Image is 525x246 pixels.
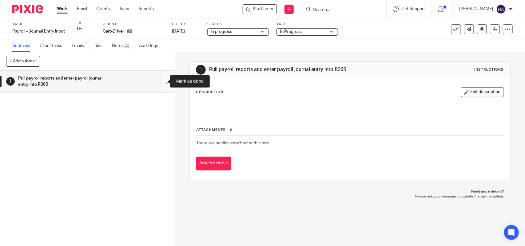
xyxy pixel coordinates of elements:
[80,28,83,31] small: /1
[496,4,506,14] img: svg%3E
[12,5,43,13] img: Pixie
[196,65,206,75] div: 1
[6,77,15,86] div: 1
[461,87,504,97] button: Edit description
[196,194,504,199] p: Please ask your manager to update the task template.
[40,40,67,52] a: Client tasks
[196,189,504,194] p: Need more details?
[196,141,270,145] span: There are no files attached to this task.
[18,74,110,89] h1: Pull payroll reports and enter payroll journal entry into R365
[139,40,163,52] a: Audit logs
[12,40,35,52] a: Subtasks
[6,56,40,66] button: + Add subtask
[243,4,277,14] div: Cart-Driver - Payroll - Journal Entry Input
[172,29,185,33] span: [DATE]
[280,29,302,34] span: In Progress
[207,22,269,27] label: Status
[401,7,425,11] span: Get Support
[77,25,83,33] div: 0
[276,22,338,27] label: Tags
[96,6,110,12] a: Clients
[103,28,124,34] p: Cart-Driver
[93,40,107,52] a: Files
[196,90,223,95] p: Description
[475,67,504,72] div: Instructions
[312,7,368,13] input: Search
[253,6,273,12] span: Start timer
[459,6,493,12] p: [PERSON_NAME]
[12,28,65,34] div: Payroll - Journal Entry Input
[12,22,65,27] label: Task
[172,22,200,27] label: Due by
[112,40,134,52] a: Notes (0)
[196,128,226,131] span: Attachments
[103,22,164,27] label: Client
[209,66,363,73] h1: Pull payroll reports and enter payroll journal entry into R365
[119,6,129,12] a: Team
[77,6,87,12] a: Email
[57,6,68,12] a: Work
[72,40,89,52] a: Emails
[211,29,232,34] span: In progress
[138,6,154,12] a: Reports
[196,157,231,170] button: Attach new file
